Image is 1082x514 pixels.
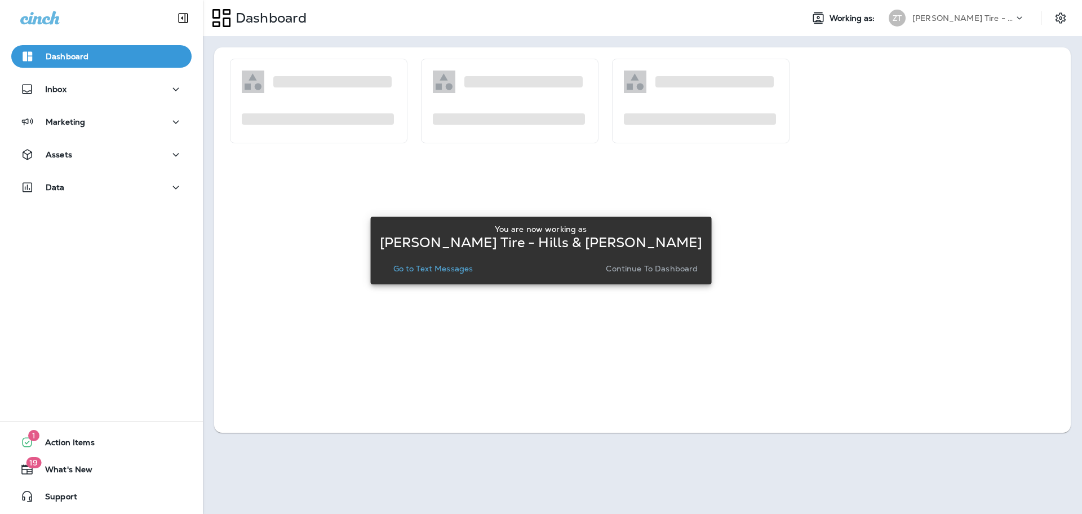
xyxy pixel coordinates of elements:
button: Settings [1050,8,1071,28]
button: Marketing [11,111,192,133]
span: Support [34,492,77,506]
span: Working as: [830,14,877,23]
p: Marketing [46,117,85,126]
span: 19 [26,457,41,468]
p: [PERSON_NAME] Tire - Hills & [PERSON_NAME] [380,238,703,247]
span: What's New [34,465,92,478]
p: [PERSON_NAME] Tire - Hills & [PERSON_NAME] [912,14,1014,23]
button: 19What's New [11,458,192,481]
button: 1Action Items [11,431,192,454]
p: Go to Text Messages [393,264,473,273]
p: Inbox [45,85,66,94]
p: Data [46,183,65,192]
button: Assets [11,143,192,166]
span: 1 [28,430,39,441]
button: Inbox [11,78,192,100]
p: You are now working as [495,225,587,234]
button: Collapse Sidebar [167,7,199,29]
button: Support [11,485,192,508]
p: Dashboard [231,10,307,27]
span: Action Items [34,438,95,451]
button: Go to Text Messages [389,261,478,276]
button: Data [11,176,192,199]
button: Dashboard [11,45,192,68]
p: Continue to Dashboard [606,264,698,273]
button: Continue to Dashboard [601,261,702,276]
p: Dashboard [46,52,88,61]
div: ZT [889,10,906,27]
p: Assets [46,150,72,159]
